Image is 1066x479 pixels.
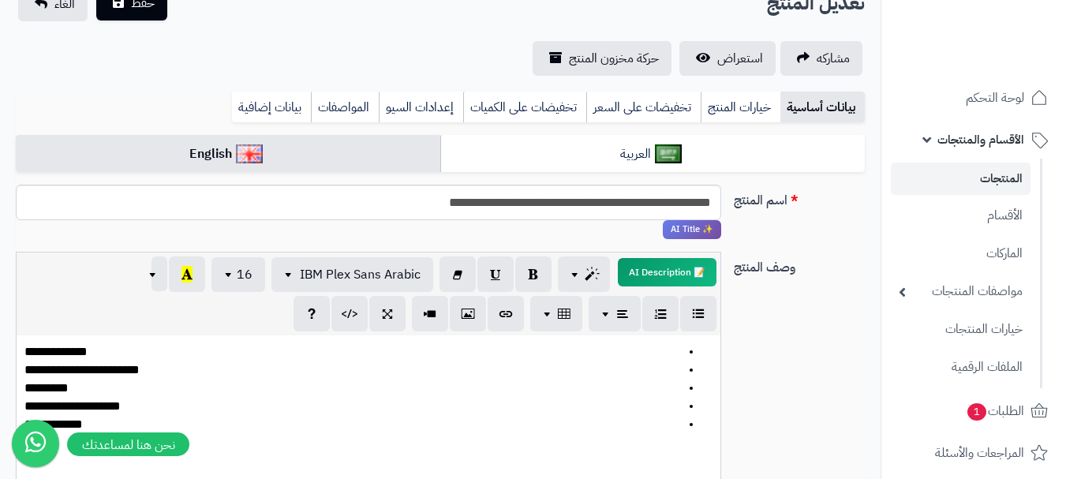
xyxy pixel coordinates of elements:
[891,312,1030,346] a: خيارات المنتجات
[727,185,871,210] label: اسم المنتج
[586,92,701,123] a: تخفيضات على السعر
[236,144,264,163] img: English
[655,144,683,163] img: العربية
[211,257,265,292] button: 16
[780,41,862,76] a: مشاركه
[891,237,1030,271] a: الماركات
[440,135,865,174] a: العربية
[817,49,850,68] span: مشاركه
[891,350,1030,384] a: الملفات الرقمية
[891,275,1030,309] a: مواصفات المنتجات
[533,41,671,76] a: حركة مخزون المنتج
[379,92,463,123] a: إعدادات السيو
[780,92,865,123] a: بيانات أساسية
[935,442,1024,464] span: المراجعات والأسئلة
[891,163,1030,195] a: المنتجات
[618,258,716,286] button: 📝 AI Description
[311,92,379,123] a: المواصفات
[891,199,1030,233] a: الأقسام
[717,49,763,68] span: استعراض
[237,265,252,284] span: 16
[937,129,1024,151] span: الأقسام والمنتجات
[966,400,1024,422] span: الطلبات
[16,135,440,174] a: English
[300,265,421,284] span: IBM Plex Sans Arabic
[891,392,1057,430] a: الطلبات1
[891,434,1057,472] a: المراجعات والأسئلة
[727,252,871,277] label: وصف المنتج
[679,41,776,76] a: استعراض
[232,92,311,123] a: بيانات إضافية
[463,92,586,123] a: تخفيضات على الكميات
[959,39,1051,73] img: logo-2.png
[569,49,659,68] span: حركة مخزون المنتج
[967,403,986,421] span: 1
[701,92,780,123] a: خيارات المنتج
[891,79,1057,117] a: لوحة التحكم
[271,257,433,292] button: IBM Plex Sans Arabic
[663,220,721,239] span: انقر لاستخدام رفيقك الذكي
[966,87,1024,109] span: لوحة التحكم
